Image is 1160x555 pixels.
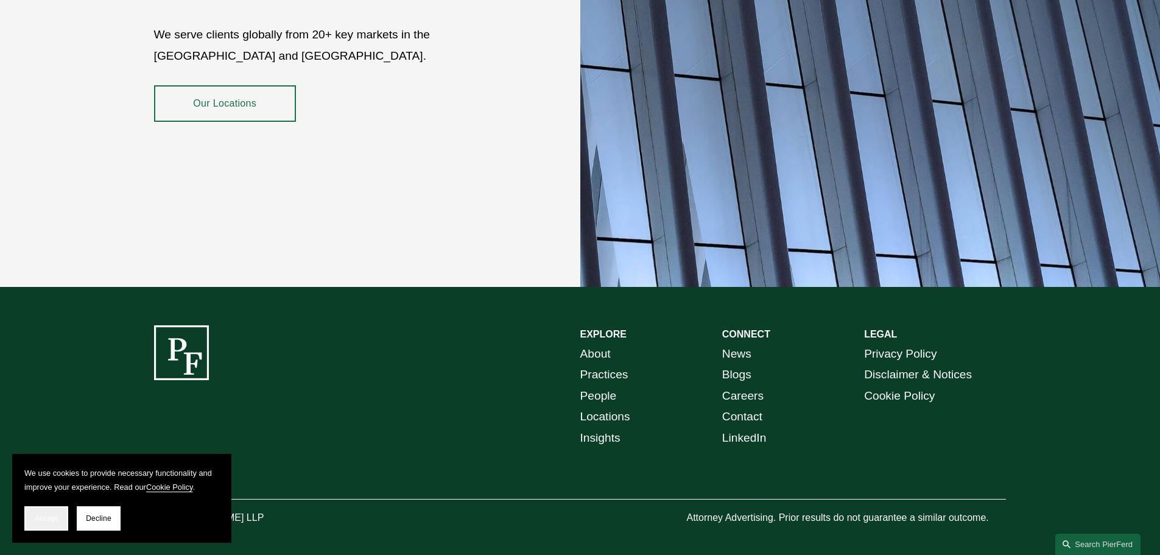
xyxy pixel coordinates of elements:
[722,406,762,428] a: Contact
[154,24,509,66] p: We serve clients globally from 20+ key markets in the [GEOGRAPHIC_DATA] and [GEOGRAPHIC_DATA].
[154,509,332,527] p: © [PERSON_NAME] LLP
[722,364,751,386] a: Blogs
[686,509,1006,527] p: Attorney Advertising. Prior results do not guarantee a similar outcome.
[580,406,630,428] a: Locations
[580,329,627,339] strong: EXPLORE
[864,386,935,407] a: Cookie Policy
[12,454,231,543] section: Cookie banner
[24,506,68,531] button: Accept
[864,344,937,365] a: Privacy Policy
[77,506,121,531] button: Decline
[722,344,751,365] a: News
[722,428,767,449] a: LinkedIn
[864,329,897,339] strong: LEGAL
[580,386,617,407] a: People
[35,514,58,523] span: Accept
[86,514,111,523] span: Decline
[146,483,193,492] a: Cookie Policy
[864,364,972,386] a: Disclaimer & Notices
[580,428,620,449] a: Insights
[580,344,611,365] a: About
[722,329,770,339] strong: CONNECT
[154,85,296,122] a: Our Locations
[580,364,628,386] a: Practices
[24,466,219,494] p: We use cookies to provide necessary functionality and improve your experience. Read our .
[1055,534,1141,555] a: Search this site
[722,386,764,407] a: Careers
